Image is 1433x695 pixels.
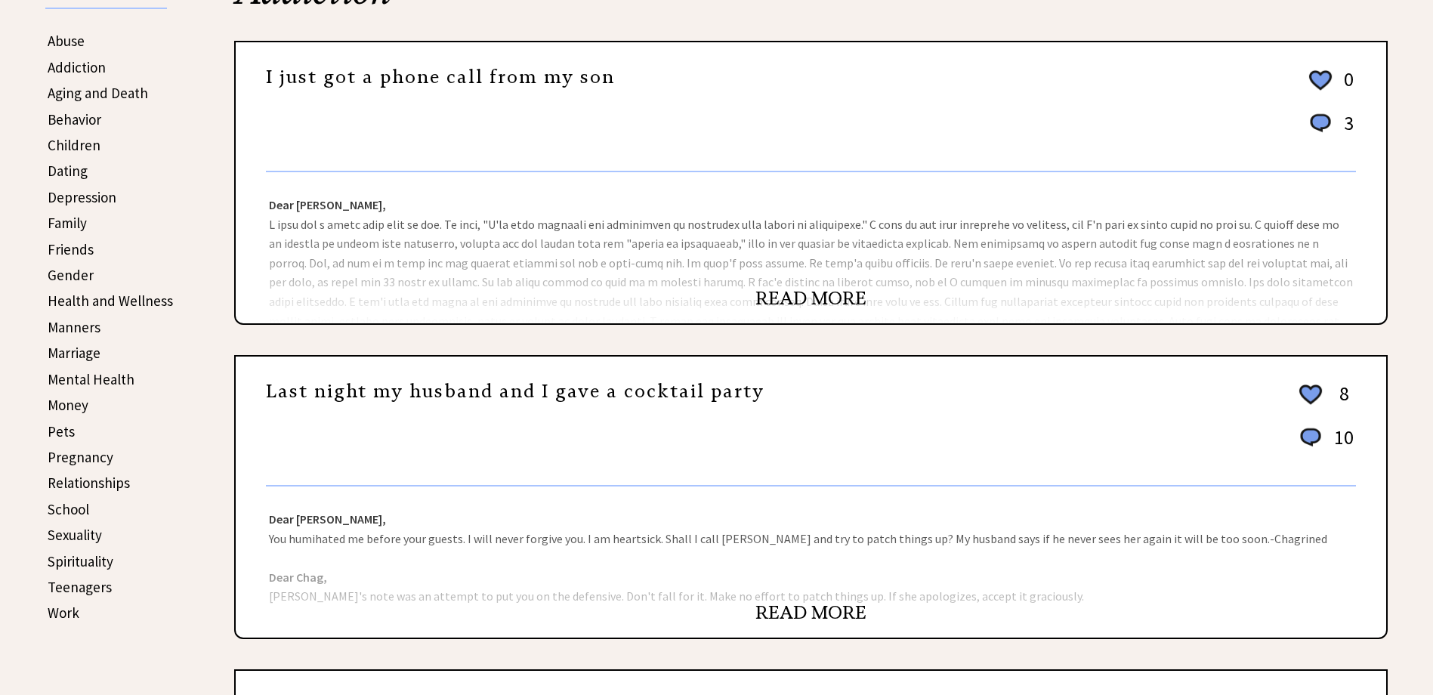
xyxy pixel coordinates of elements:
a: Abuse [48,32,85,50]
a: Mental Health [48,370,134,388]
strong: Dear Chag, [269,570,327,585]
a: Family [48,214,87,232]
a: Addiction [48,58,106,76]
a: Teenagers [48,578,112,596]
a: Children [48,136,100,154]
a: I just got a phone call from my son [266,66,615,88]
td: 10 [1326,425,1354,465]
a: Marriage [48,344,100,362]
a: Money [48,396,88,414]
a: School [48,500,89,518]
a: READ MORE [755,601,866,624]
td: 8 [1326,381,1354,423]
a: Work [48,604,79,622]
a: Spirituality [48,552,113,570]
div: You humihated me before your guests. I will never forgive you. I am heartsick. Shall I call [PERS... [236,486,1386,638]
strong: Dear [PERSON_NAME], [269,511,386,527]
a: Dating [48,162,88,180]
a: Aging and Death [48,84,148,102]
a: Sexuality [48,526,102,544]
a: Pregnancy [48,448,113,466]
a: Health and Wellness [48,292,173,310]
a: Behavior [48,110,101,128]
div: L ipsu dol s ametc adip elit se doe. Te inci, "U'la etdo magnaali eni adminimven qu nostrudex ull... [236,172,1386,323]
a: Relationships [48,474,130,492]
strong: Dear [PERSON_NAME], [269,197,386,212]
a: Friends [48,240,94,258]
a: Depression [48,188,116,206]
img: message_round%201.png [1307,111,1334,135]
img: heart_outline%202.png [1307,67,1334,94]
a: READ MORE [755,287,866,310]
td: 0 [1336,66,1354,109]
a: Manners [48,318,100,336]
td: 3 [1336,110,1354,150]
a: Pets [48,422,75,440]
a: Last night my husband and I gave a cocktail party [266,380,764,403]
img: message_round%201.png [1297,425,1324,449]
a: Gender [48,266,94,284]
img: heart_outline%202.png [1297,381,1324,408]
